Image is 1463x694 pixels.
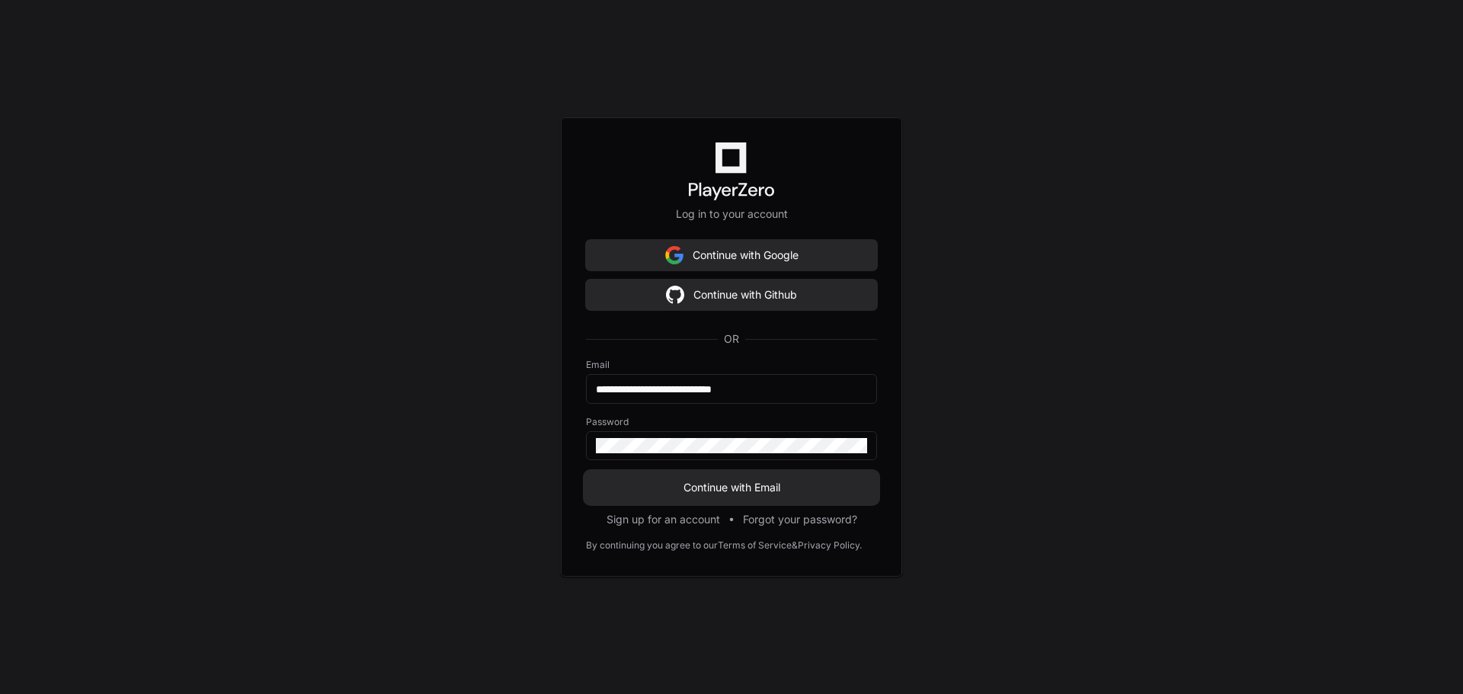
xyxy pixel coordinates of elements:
[586,416,877,428] label: Password
[718,539,792,552] a: Terms of Service
[792,539,798,552] div: &
[666,280,684,310] img: Sign in with google
[718,331,745,347] span: OR
[586,472,877,503] button: Continue with Email
[586,480,877,495] span: Continue with Email
[607,512,720,527] button: Sign up for an account
[665,240,683,270] img: Sign in with google
[586,280,877,310] button: Continue with Github
[586,206,877,222] p: Log in to your account
[743,512,857,527] button: Forgot your password?
[586,359,877,371] label: Email
[586,240,877,270] button: Continue with Google
[586,539,718,552] div: By continuing you agree to our
[798,539,862,552] a: Privacy Policy.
